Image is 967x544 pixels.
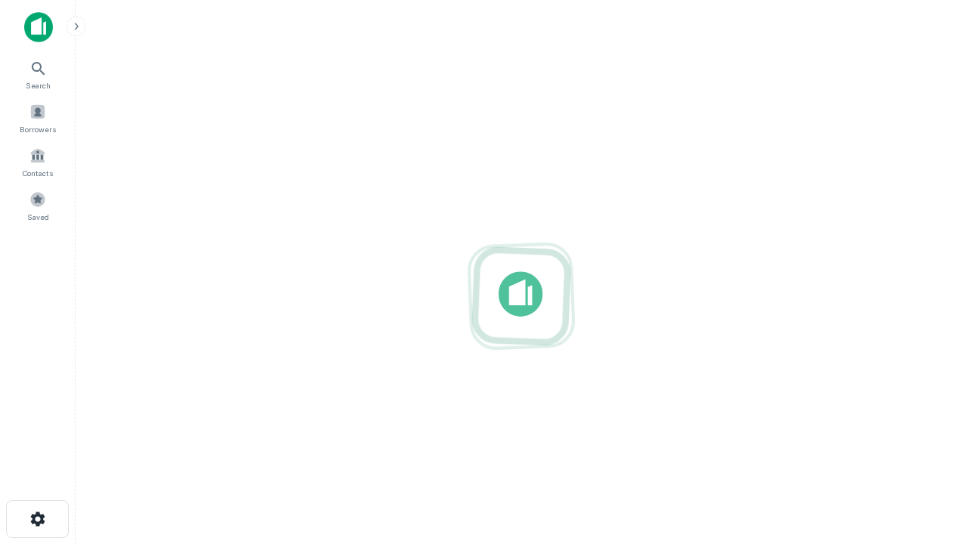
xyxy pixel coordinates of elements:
[23,167,53,179] span: Contacts
[24,12,53,42] img: capitalize-icon.png
[5,185,71,226] a: Saved
[891,375,967,447] iframe: Chat Widget
[20,123,56,135] span: Borrowers
[5,54,71,94] a: Search
[26,79,51,91] span: Search
[27,211,49,223] span: Saved
[5,97,71,138] a: Borrowers
[5,141,71,182] a: Contacts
